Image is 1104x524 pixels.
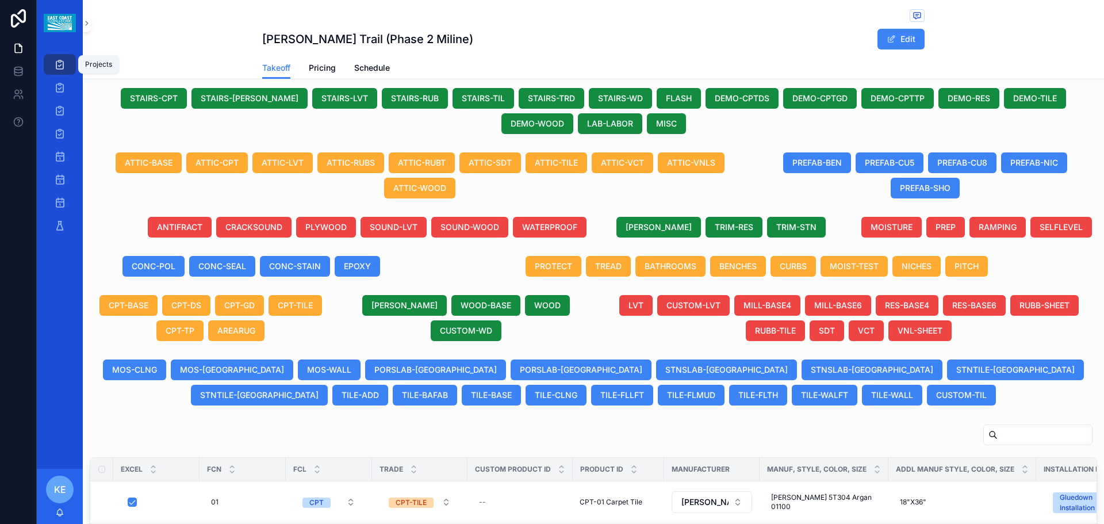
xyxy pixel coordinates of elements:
[900,498,926,507] span: 18"X36"
[928,152,996,173] button: PREFAB-CU8
[734,295,800,316] button: MILL-BASE4
[171,359,293,380] button: MOS-[GEOGRAPHIC_DATA]
[511,118,564,129] span: DEMO-WOOD
[201,93,298,104] span: STAIRS-[PERSON_NAME]
[862,385,922,406] button: TILE-WALL
[865,157,914,169] span: PREFAB-CU5
[938,88,999,109] button: DEMO-RES
[947,359,1084,380] button: STNTILE-[GEOGRAPHIC_DATA]
[293,465,306,474] span: FCL
[743,300,791,311] span: MILL-BASE4
[520,364,642,376] span: PORSLAB-[GEOGRAPHIC_DATA]
[522,221,577,233] span: WATERPROOF
[269,295,322,316] button: CPT-TILE
[706,88,779,109] button: DEMO-CPTDS
[578,113,642,134] button: LAB-LABOR
[526,152,587,173] button: ATTIC-TILE
[767,217,826,238] button: TRIM-STN
[645,261,696,272] span: BATHROOMS
[979,221,1017,233] span: RAMPING
[635,256,706,277] button: BATHROOMS
[792,157,842,169] span: PREFAB-BEN
[526,385,586,406] button: TILE-CLNG
[580,498,657,507] a: CPT-01 Carpet Tile
[342,389,379,401] span: TILE-ADD
[888,320,952,341] button: VNL-SHEET
[309,58,336,81] a: Pricing
[361,217,427,238] button: SOUND-LVT
[936,389,987,401] span: CUSTOM-TIL
[371,300,438,311] span: [PERSON_NAME]
[861,217,922,238] button: MOISTURE
[191,385,328,406] button: STNTILE-[GEOGRAPHIC_DATA]
[719,261,757,272] span: BENCHES
[157,221,202,233] span: ANTIFRACT
[344,261,371,272] span: EPOXY
[354,58,390,81] a: Schedule
[595,261,622,272] span: TREAD
[956,364,1075,376] span: STNTILE-[GEOGRAPHIC_DATA]
[393,385,457,406] button: TILE-BAFAB
[121,88,187,109] button: STAIRS-CPT
[156,320,204,341] button: CPT-TP
[180,364,284,376] span: MOS-[GEOGRAPHIC_DATA]
[402,389,448,401] span: TILE-BAFAB
[440,221,499,233] span: SOUND-WOOD
[876,295,938,316] button: RES-BASE4
[85,60,112,69] div: Projects
[511,359,651,380] button: PORSLAB-[GEOGRAPHIC_DATA]
[783,88,857,109] button: DEMO-CPTGD
[462,93,505,104] span: STAIRS-TIL
[926,217,965,238] button: PREP
[327,157,375,169] span: ATTIC-RUBS
[830,261,879,272] span: MOIST-TEST
[262,58,290,79] a: Takeoff
[658,152,724,173] button: ATTIC-VNLS
[431,320,501,341] button: CUSTOM-WD
[856,152,923,173] button: PREFAB-CU5
[780,261,807,272] span: CURBS
[681,496,729,508] span: [PERSON_NAME] Contract
[116,152,182,173] button: ATTIC-BASE
[186,152,248,173] button: ATTIC-CPT
[317,152,384,173] button: ATTIC-RUBS
[148,217,212,238] button: ANTIFRACT
[370,221,417,233] span: SOUND-LVT
[519,88,584,109] button: STAIRS-TRD
[479,498,486,507] div: --
[729,385,787,406] button: TILE-FLTH
[305,221,347,233] span: PLYWOOD
[767,465,867,474] span: Manuf, Style, Color, Size
[215,295,264,316] button: CPT-GD
[589,88,652,109] button: STAIRS-WD
[861,88,934,109] button: DEMO-CPTTP
[598,93,643,104] span: STAIRS-WD
[391,93,439,104] span: STAIRS-RUB
[103,359,166,380] button: MOS-CLNG
[619,295,653,316] button: LVT
[296,217,356,238] button: PLYWOOD
[819,325,835,336] span: SDT
[801,389,848,401] span: TILE-WALFT
[814,300,862,311] span: MILL-BASE6
[871,221,913,233] span: MOISTURE
[393,182,446,194] span: ATTIC-WOOD
[112,364,157,376] span: MOS-CLNG
[895,493,1029,511] a: 18"X36"
[132,261,175,272] span: CONC-POL
[1010,157,1058,169] span: PREFAB-NIC
[738,389,778,401] span: TILE-FLTH
[945,256,988,277] button: PITCH
[396,498,427,508] div: CPT-TILE
[927,385,996,406] button: CUSTOM-TIL
[898,325,942,336] span: VNL-SHEET
[666,93,692,104] span: FLASH
[217,325,255,336] span: AREARUG
[37,46,83,251] div: scrollable content
[672,491,752,513] button: Select Button
[616,217,701,238] button: [PERSON_NAME]
[802,359,942,380] button: STNSLAB-[GEOGRAPHIC_DATA]
[647,113,686,134] button: MISC
[471,389,512,401] span: TILE-BASE
[321,93,368,104] span: STAIRS-LVT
